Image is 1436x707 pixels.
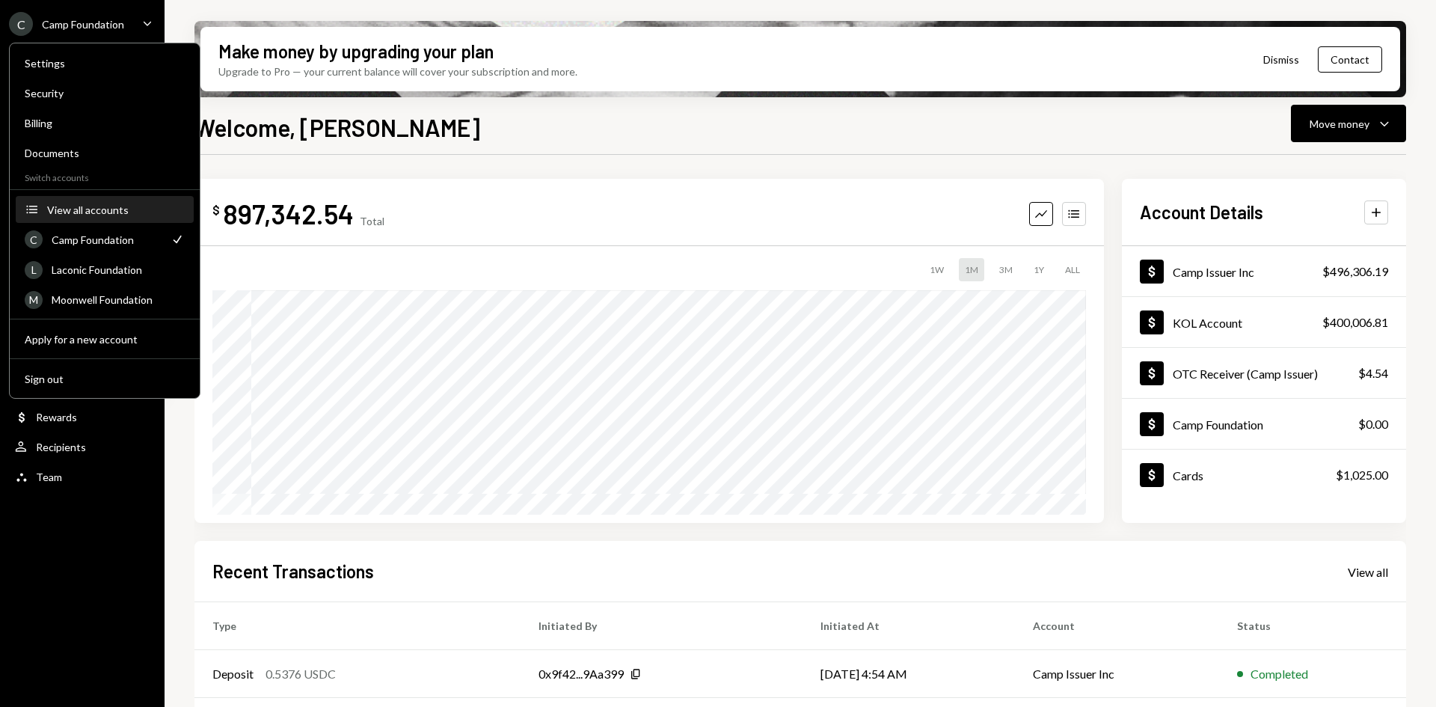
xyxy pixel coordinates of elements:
div: Deposit [212,665,254,683]
div: Completed [1251,665,1308,683]
button: Move money [1291,105,1406,142]
div: 0x9f42...9Aa399 [538,665,624,683]
div: Rewards [36,411,77,423]
div: Make money by upgrading your plan [218,39,494,64]
a: View all [1348,563,1388,580]
div: 1W [924,258,950,281]
div: $4.54 [1358,364,1388,382]
div: 3M [993,258,1019,281]
th: Initiated By [521,602,803,650]
div: 897,342.54 [223,197,354,230]
a: Camp Issuer Inc$496,306.19 [1122,246,1406,296]
div: Move money [1310,116,1369,132]
div: Settings [25,57,185,70]
div: $0.00 [1358,415,1388,433]
a: KOL Account$400,006.81 [1122,297,1406,347]
div: Camp Issuer Inc [1173,265,1254,279]
div: C [25,230,43,248]
button: Apply for a new account [16,326,194,353]
button: Sign out [16,366,194,393]
div: Camp Foundation [52,233,161,246]
div: $496,306.19 [1322,263,1388,281]
a: Camp Foundation$0.00 [1122,399,1406,449]
div: $1,025.00 [1336,466,1388,484]
a: Security [16,79,194,106]
div: Laconic Foundation [52,263,185,276]
div: View all accounts [47,203,185,216]
th: Type [194,602,521,650]
div: L [25,261,43,279]
div: 1M [959,258,984,281]
a: MMoonwell Foundation [16,286,194,313]
a: Documents [16,139,194,166]
h2: Account Details [1140,200,1263,224]
a: Billing [16,109,194,136]
h2: Recent Transactions [212,559,374,584]
h1: Welcome, [PERSON_NAME] [194,112,480,142]
div: Switch accounts [10,169,200,183]
div: OTC Receiver (Camp Issuer) [1173,367,1318,381]
div: Cards [1173,468,1203,483]
a: OTC Receiver (Camp Issuer)$4.54 [1122,348,1406,398]
a: LLaconic Foundation [16,256,194,283]
div: M [25,291,43,309]
div: Apply for a new account [25,333,185,346]
div: Team [36,471,62,483]
a: Recipients [9,433,156,460]
td: Camp Issuer Inc [1015,650,1219,698]
div: Security [25,87,185,100]
th: Status [1219,602,1406,650]
button: Dismiss [1245,42,1318,77]
button: View all accounts [16,197,194,224]
div: 0.5376 USDC [266,665,336,683]
div: Sign out [25,373,185,385]
div: Camp Foundation [1173,417,1263,432]
a: Team [9,463,156,490]
button: Contact [1318,46,1382,73]
a: Rewards [9,403,156,430]
div: Documents [25,147,185,159]
div: Upgrade to Pro — your current balance will cover your subscription and more. [218,64,577,79]
div: ALL [1059,258,1086,281]
div: $ [212,203,220,218]
div: Camp Foundation [42,18,124,31]
a: Cards$1,025.00 [1122,450,1406,500]
th: Account [1015,602,1219,650]
div: 1Y [1028,258,1050,281]
div: KOL Account [1173,316,1242,330]
div: Billing [25,117,185,129]
div: View all [1348,565,1388,580]
div: Moonwell Foundation [52,293,185,306]
td: [DATE] 4:54 AM [803,650,1016,698]
div: Recipients [36,441,86,453]
div: $400,006.81 [1322,313,1388,331]
div: Total [360,215,384,227]
div: C [9,12,33,36]
a: Settings [16,49,194,76]
th: Initiated At [803,602,1016,650]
